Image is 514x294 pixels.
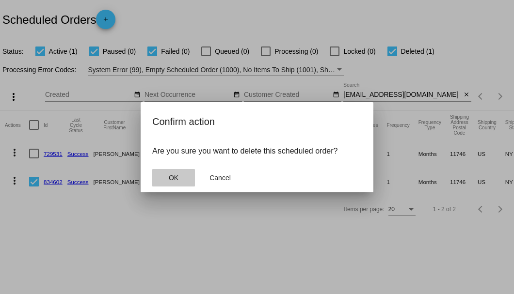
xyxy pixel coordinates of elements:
button: Close dialog [152,169,195,186]
button: Close dialog [199,169,241,186]
span: OK [169,174,178,182]
span: Cancel [209,174,231,182]
p: Are you sure you want to delete this scheduled order? [152,147,362,155]
h2: Confirm action [152,114,362,129]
